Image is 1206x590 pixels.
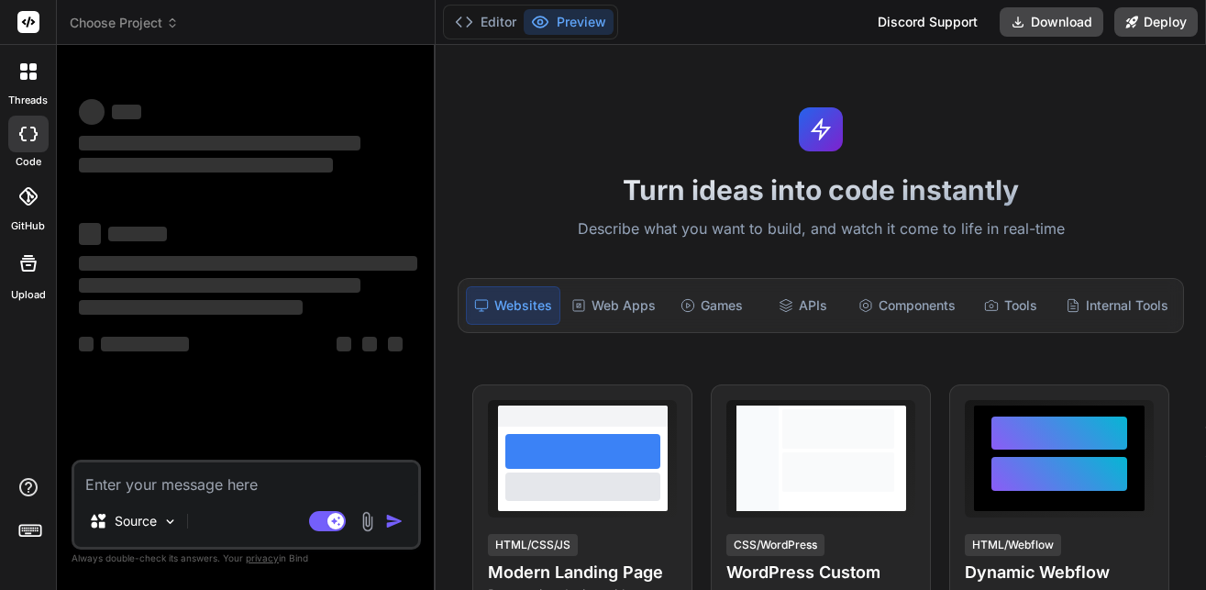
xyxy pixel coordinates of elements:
div: CSS/WordPress [726,534,824,556]
span: ‌ [108,227,167,241]
span: ‌ [79,99,105,125]
span: ‌ [337,337,351,351]
div: Games [667,286,755,325]
span: privacy [246,552,279,563]
h1: Turn ideas into code instantly [447,173,1195,206]
img: icon [385,512,404,530]
button: Preview [524,9,614,35]
span: ‌ [79,300,303,315]
label: GitHub [11,218,45,234]
div: Websites [466,286,560,325]
label: threads [8,93,48,108]
button: Deploy [1114,7,1198,37]
span: ‌ [101,337,189,351]
span: ‌ [79,278,360,293]
span: ‌ [112,105,141,119]
label: Upload [11,287,46,303]
div: HTML/Webflow [965,534,1061,556]
button: Download [1000,7,1103,37]
div: Discord Support [867,7,989,37]
img: Pick Models [162,514,178,529]
span: ‌ [388,337,403,351]
div: HTML/CSS/JS [488,534,578,556]
div: Components [851,286,963,325]
div: Web Apps [564,286,663,325]
p: Describe what you want to build, and watch it come to life in real-time [447,217,1195,241]
div: Tools [967,286,1055,325]
div: APIs [759,286,847,325]
span: ‌ [79,256,417,271]
span: ‌ [362,337,377,351]
p: Always double-check its answers. Your in Bind [72,550,421,567]
p: Source [115,512,157,530]
button: Editor [448,9,524,35]
span: ‌ [79,158,333,173]
span: ‌ [79,223,101,245]
span: Choose Project [70,14,179,32]
label: code [16,154,41,170]
span: ‌ [79,136,360,150]
div: Internal Tools [1058,286,1176,325]
h4: Modern Landing Page [488,560,677,585]
span: ‌ [79,337,94,351]
img: attachment [357,511,378,532]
